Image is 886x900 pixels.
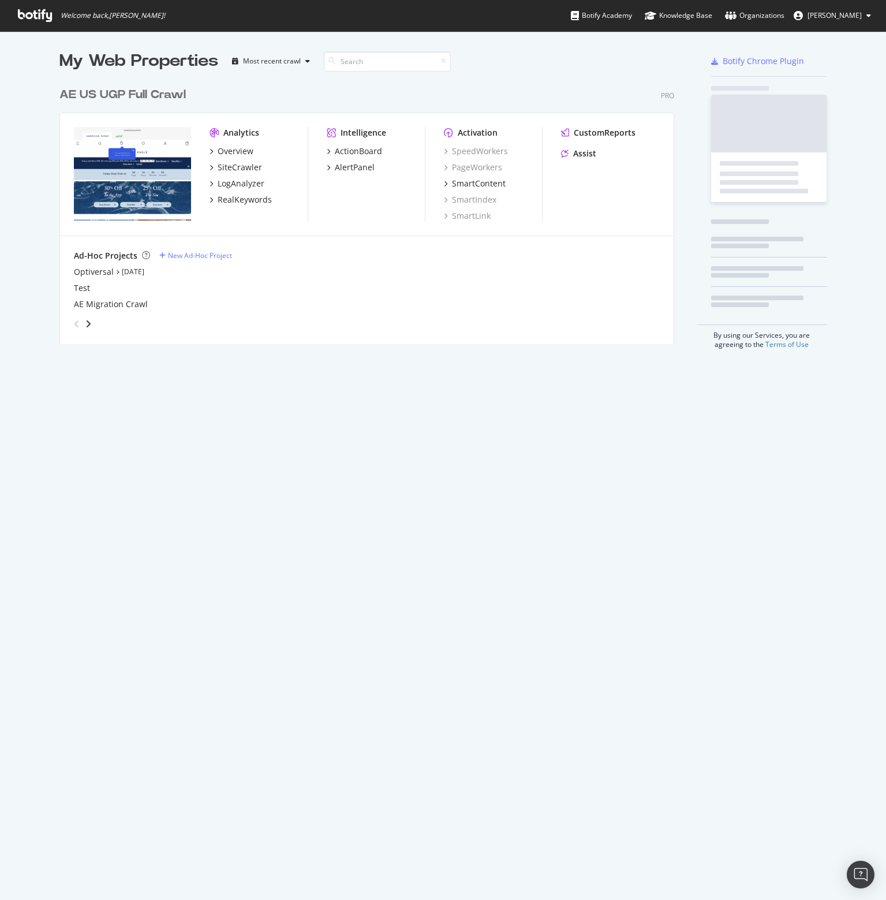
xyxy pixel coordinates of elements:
[168,251,232,260] div: New Ad-Hoc Project
[765,339,809,349] a: Terms of Use
[444,162,502,173] a: PageWorkers
[335,162,375,173] div: AlertPanel
[711,55,804,67] a: Botify Chrome Plugin
[847,861,874,888] div: Open Intercom Messenger
[571,10,632,21] div: Botify Academy
[645,10,712,21] div: Knowledge Base
[327,162,375,173] a: AlertPanel
[59,87,190,103] a: AE US UGP Full Crawl
[444,210,491,222] a: SmartLink
[210,178,264,189] a: LogAnalyzer
[661,91,674,100] div: Pro
[210,194,272,206] a: RealKeywords
[458,127,498,139] div: Activation
[574,127,635,139] div: CustomReports
[218,178,264,189] div: LogAnalyzer
[74,266,114,278] a: Optiversal
[452,178,506,189] div: SmartContent
[122,267,144,277] a: [DATE]
[784,6,880,25] button: [PERSON_NAME]
[59,73,683,344] div: grid
[324,51,451,72] input: Search
[74,282,90,294] a: Test
[61,11,165,20] span: Welcome back, [PERSON_NAME] !
[218,162,262,173] div: SiteCrawler
[159,251,232,260] a: New Ad-Hoc Project
[573,148,596,159] div: Assist
[227,52,315,70] button: Most recent crawl
[210,145,253,157] a: Overview
[84,318,92,330] div: angle-right
[223,127,259,139] div: Analytics
[444,145,508,157] a: SpeedWorkers
[444,178,506,189] a: SmartContent
[74,250,137,262] div: Ad-Hoc Projects
[243,58,301,65] div: Most recent crawl
[725,10,784,21] div: Organizations
[218,145,253,157] div: Overview
[59,87,186,103] div: AE US UGP Full Crawl
[74,298,148,310] a: AE Migration Crawl
[218,194,272,206] div: RealKeywords
[561,127,635,139] a: CustomReports
[723,55,804,67] div: Botify Chrome Plugin
[69,315,84,333] div: angle-left
[444,194,496,206] a: SmartIndex
[697,324,827,349] div: By using our Services, you are agreeing to the
[808,10,862,20] span: Eric Hammond
[210,162,262,173] a: SiteCrawler
[59,50,218,73] div: My Web Properties
[335,145,382,157] div: ActionBoard
[561,148,596,159] a: Assist
[74,127,191,221] img: www.ae.com
[341,127,386,139] div: Intelligence
[327,145,382,157] a: ActionBoard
